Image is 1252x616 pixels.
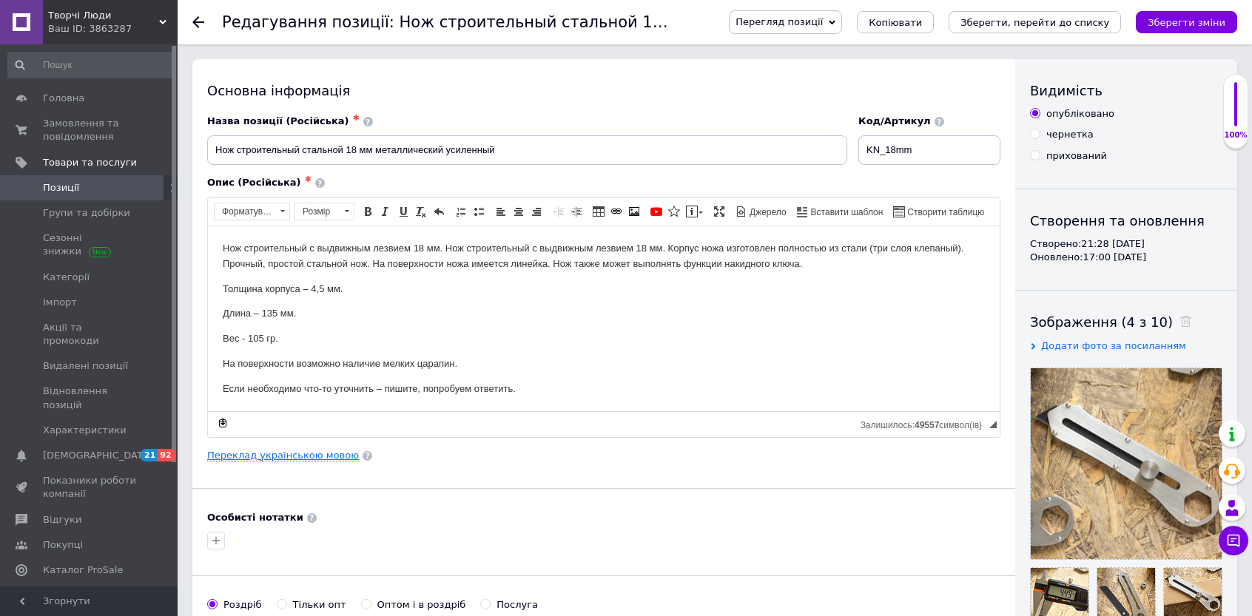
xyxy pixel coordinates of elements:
div: опубліковано [1046,107,1114,121]
div: Зображення (4 з 10) [1030,313,1222,331]
span: ✱ [353,113,360,123]
b: Особисті нотатки [207,512,303,523]
span: Назва позиції (Російська) [207,115,349,126]
a: Переклад українською мовою [207,450,359,461]
span: Відновлення позицій [43,385,137,411]
span: Розмір [295,203,340,220]
div: Тільки опт [293,598,346,612]
button: Копіювати [857,11,934,33]
a: Збільшити відступ [568,203,585,220]
span: Джерело [747,206,787,219]
span: Потягніть для зміни розмірів [989,421,997,428]
span: Відгуки [43,513,81,527]
a: По центру [511,203,527,220]
a: Вставити/видалити нумерований список [453,203,469,220]
span: Опис (Російська) [207,177,301,188]
div: Повернутися назад [192,16,204,28]
span: Додати фото за посиланням [1041,340,1186,351]
span: Показники роботи компанії [43,474,137,501]
div: 100% Якість заповнення [1223,74,1248,149]
a: Вставити/Редагувати посилання (Ctrl+L) [608,203,625,220]
div: Оновлено: 17:00 [DATE] [1030,251,1222,264]
i: Зберегти, перейти до списку [960,17,1109,28]
span: Форматування [215,203,275,220]
span: Товари та послуги [43,156,137,169]
div: Оптом і в роздріб [377,598,466,612]
span: Вставити шаблон [809,206,884,219]
a: По правому краю [528,203,545,220]
span: Позиції [43,181,79,194]
button: Зберегти, перейти до списку [949,11,1121,33]
a: Створити таблицю [891,203,986,220]
span: Каталог ProSale [43,563,123,577]
span: 49557 [915,420,939,430]
span: Творчі Люди [48,9,159,22]
a: Видалити форматування [413,203,429,220]
a: По лівому краю [493,203,509,220]
span: ✱ [305,175,312,184]
span: Категорії [43,271,90,284]
div: Видимість [1030,81,1222,100]
a: Вставити повідомлення [684,203,705,220]
a: Додати відео з YouTube [648,203,664,220]
p: Длина – 135 мм. [15,80,777,95]
a: Повернути (Ctrl+Z) [431,203,447,220]
p: Вес - 105 гр. [15,105,777,121]
span: Створити таблицю [905,206,984,219]
a: Зробити резервну копію зараз [215,415,231,431]
div: Основна інформація [207,81,1000,100]
div: Ваш ID: 3863287 [48,22,178,35]
span: Акції та промокоди [43,321,137,348]
button: Чат з покупцем [1219,526,1248,555]
a: Вставити іконку [666,203,682,220]
a: Джерело [733,203,789,220]
body: Редактор, 1FA6F06A-CF00-4E10-89B5-B5908731EEBE [15,15,777,195]
a: Форматування [214,203,290,220]
div: Роздріб [223,598,262,612]
iframe: Редактор, 1FA6F06A-CF00-4E10-89B5-B5908731EEBE [208,226,1000,411]
div: 100% [1224,130,1248,141]
a: Підкреслений (Ctrl+U) [395,203,411,220]
span: 21 [141,449,158,461]
span: Перегляд позиції [736,16,823,27]
h1: Редагування позиції: Нож строительный стальной 18 мм металлический усиленный [222,13,918,31]
p: На поверхности возможно наличие мелких царапин. [15,130,777,146]
div: чернетка [1046,128,1094,141]
div: Послуга [497,598,538,612]
span: Головна [43,92,84,105]
div: Кiлькiсть символiв [861,416,989,430]
span: 92 [158,449,175,461]
a: Зображення [626,203,642,220]
a: Вставити/видалити маркований список [471,203,487,220]
input: Наприклад, H&M жіноча сукня зелена 38 розмір вечірня максі з блискітками [207,135,847,165]
a: Жирний (Ctrl+B) [360,203,376,220]
a: Зменшити відступ [551,203,567,220]
a: Розмір [295,203,354,220]
input: Пошук [7,52,175,78]
span: Групи та добірки [43,206,130,220]
div: Створено: 21:28 [DATE] [1030,237,1222,251]
span: Покупці [43,538,83,552]
a: Вставити шаблон [795,203,886,220]
span: Сезонні знижки [43,231,137,258]
a: Максимізувати [711,203,727,220]
span: Замовлення та повідомлення [43,117,137,143]
a: Таблиця [590,203,607,220]
span: Код/Артикул [858,115,931,126]
div: прихований [1046,149,1107,163]
span: Видалені позиції [43,359,128,373]
i: Зберегти зміни [1148,17,1225,28]
div: Створення та оновлення [1030,211,1222,230]
button: Зберегти зміни [1136,11,1237,33]
span: Копіювати [869,17,922,28]
a: Курсив (Ctrl+I) [377,203,394,220]
span: [DEMOGRAPHIC_DATA] [43,449,152,462]
p: Толщина корпуса – 4,5 мм. [15,55,777,71]
p: Нож строительный с выдвижным лезвием 18 мм. Нож строительный с выдвижным лезвием 18 мм. Корпус но... [15,15,777,46]
span: Імпорт [43,296,77,309]
span: Характеристики [43,424,127,437]
p: Если необходимо что-то уточнить – пишите, попробуем ответить. [15,155,777,171]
